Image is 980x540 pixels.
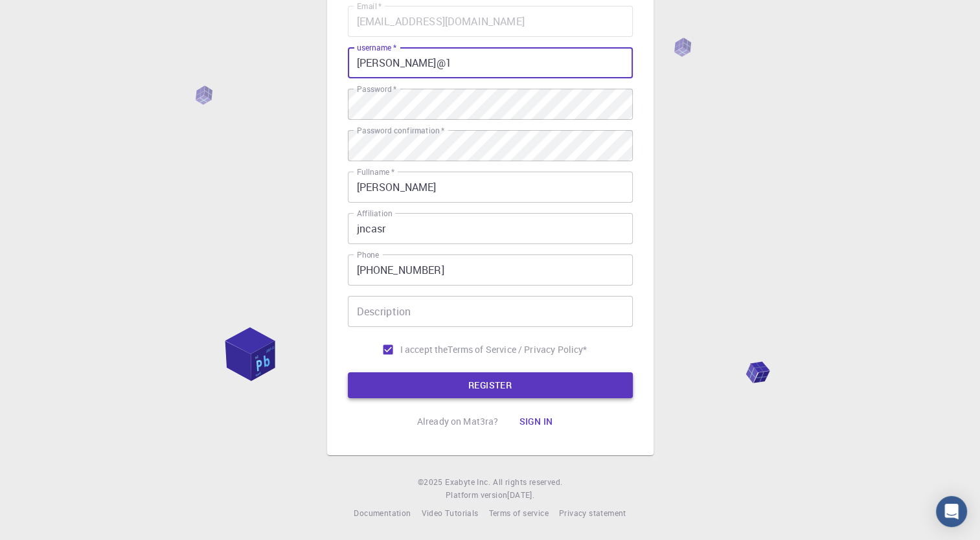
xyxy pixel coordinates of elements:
span: Exabyte Inc. [445,477,490,487]
span: © 2025 [418,476,445,489]
label: Phone [357,249,379,260]
span: Video Tutorials [421,508,478,518]
label: Password [357,84,396,95]
a: [DATE]. [507,489,534,502]
a: Privacy statement [559,507,626,520]
label: Email [357,1,382,12]
button: Sign in [508,409,563,434]
button: REGISTER [348,372,633,398]
span: Platform version [446,489,507,502]
a: Terms of service [488,507,548,520]
label: Fullname [357,166,394,177]
span: I accept the [400,343,448,356]
span: Privacy statement [559,508,626,518]
p: Already on Mat3ra? [417,415,499,428]
span: All rights reserved. [493,476,562,489]
span: Terms of service [488,508,548,518]
span: Documentation [354,508,411,518]
label: username [357,42,396,53]
span: [DATE] . [507,489,534,500]
label: Password confirmation [357,125,444,136]
p: Terms of Service / Privacy Policy * [448,343,587,356]
a: Terms of Service / Privacy Policy* [448,343,587,356]
a: Video Tutorials [421,507,478,520]
a: Exabyte Inc. [445,476,490,489]
label: Affiliation [357,208,392,219]
div: Open Intercom Messenger [936,496,967,527]
a: Documentation [354,507,411,520]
